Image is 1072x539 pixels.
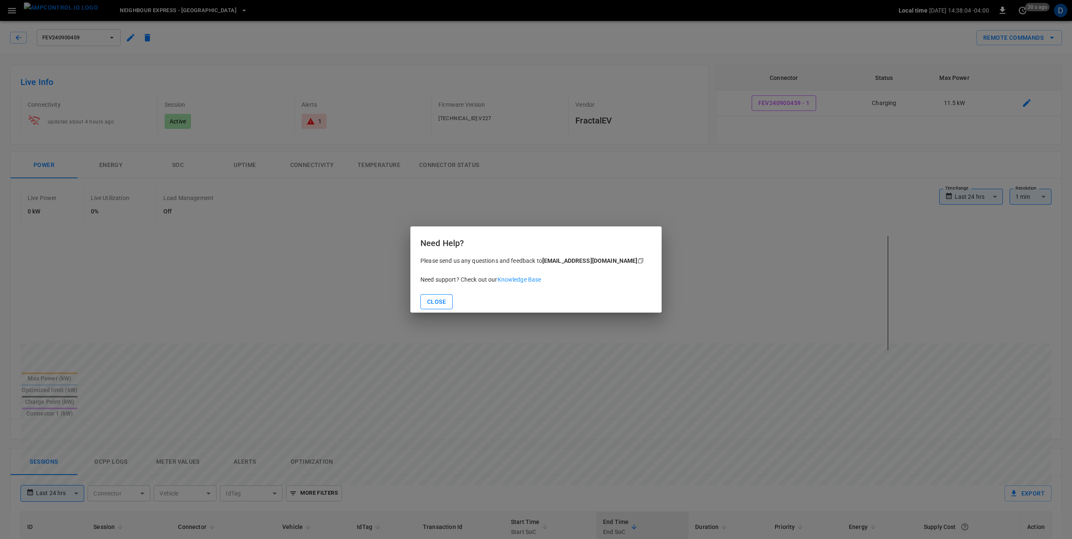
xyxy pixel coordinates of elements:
[637,256,645,265] div: copy
[420,236,652,250] h6: Need Help?
[420,294,453,310] button: Close
[420,257,652,265] p: Please send us any questions and feedback to
[542,257,638,265] div: [EMAIL_ADDRESS][DOMAIN_NAME]
[497,276,541,283] a: Knowledge Base
[420,275,652,284] p: Need support? Check out our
